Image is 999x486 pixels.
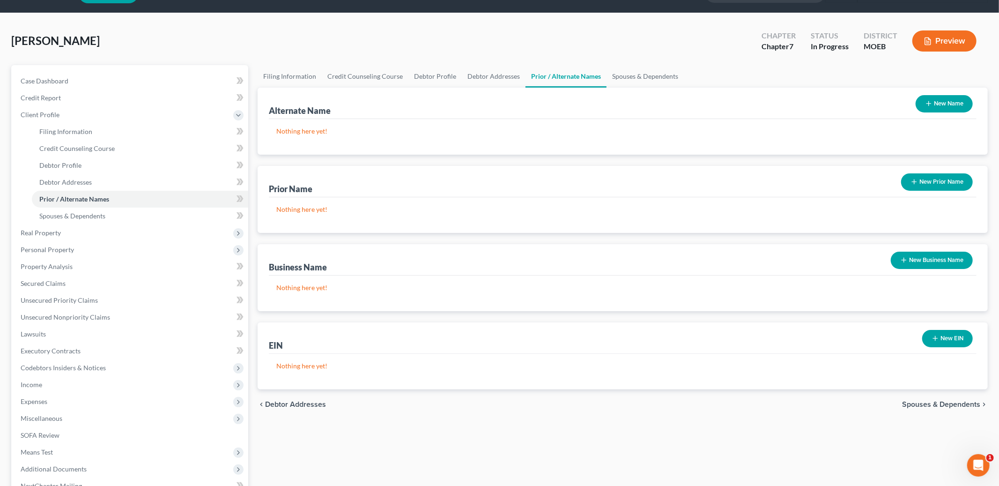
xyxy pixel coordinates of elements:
[32,191,248,208] a: Prior / Alternate Names
[21,465,87,473] span: Additional Documents
[21,296,98,304] span: Unsecured Priority Claims
[32,157,248,174] a: Debtor Profile
[21,262,73,270] span: Property Analysis
[902,401,980,408] span: Spouses & Dependents
[39,127,92,135] span: Filing Information
[21,330,46,338] span: Lawsuits
[21,246,74,254] span: Personal Property
[258,65,322,88] a: Filing Information
[21,448,53,456] span: Means Test
[269,340,283,351] div: EIN
[967,454,990,477] iframe: Intercom live chat
[21,397,47,405] span: Expenses
[462,65,525,88] a: Debtor Addresses
[11,34,100,47] span: [PERSON_NAME]
[21,313,110,321] span: Unsecured Nonpriority Claims
[891,252,973,269] button: New Business Name
[21,347,81,355] span: Executory Contracts
[21,279,66,287] span: Secured Claims
[986,454,994,462] span: 1
[13,258,248,275] a: Property Analysis
[21,381,42,389] span: Income
[13,326,248,343] a: Lawsuits
[13,309,248,326] a: Unsecured Nonpriority Claims
[901,173,973,191] button: New Prior Name
[922,330,973,347] button: New EIN
[789,42,793,51] span: 7
[276,205,969,214] p: Nothing here yet!
[864,30,897,41] div: District
[276,127,969,136] p: Nothing here yet!
[13,73,248,90] a: Case Dashboard
[607,65,684,88] a: Spouses & Dependents
[762,30,796,41] div: Chapter
[525,65,607,88] a: Prior / Alternate Names
[276,361,969,371] p: Nothing here yet!
[269,183,312,194] div: Prior Name
[32,123,248,140] a: Filing Information
[13,292,248,309] a: Unsecured Priority Claims
[39,195,109,203] span: Prior / Alternate Names
[39,212,105,220] span: Spouses & Dependents
[21,94,61,102] span: Credit Report
[32,208,248,224] a: Spouses & Dependents
[864,41,897,52] div: MOEB
[276,283,969,292] p: Nothing here yet!
[13,275,248,292] a: Secured Claims
[21,111,59,119] span: Client Profile
[39,178,92,186] span: Debtor Addresses
[13,343,248,359] a: Executory Contracts
[21,414,62,422] span: Miscellaneous
[980,401,988,408] i: chevron_right
[21,229,61,237] span: Real Property
[811,41,849,52] div: In Progress
[21,364,106,372] span: Codebtors Insiders & Notices
[32,140,248,157] a: Credit Counseling Course
[39,144,115,152] span: Credit Counseling Course
[916,95,973,112] button: New Name
[21,431,59,439] span: SOFA Review
[13,427,248,444] a: SOFA Review
[902,401,988,408] button: Spouses & Dependents chevron_right
[408,65,462,88] a: Debtor Profile
[269,262,327,273] div: Business Name
[21,77,68,85] span: Case Dashboard
[258,401,326,408] button: chevron_left Debtor Addresses
[32,174,248,191] a: Debtor Addresses
[13,90,248,106] a: Credit Report
[811,30,849,41] div: Status
[269,105,331,116] div: Alternate Name
[265,401,326,408] span: Debtor Addresses
[912,30,977,52] button: Preview
[762,41,796,52] div: Chapter
[258,401,265,408] i: chevron_left
[39,161,81,169] span: Debtor Profile
[322,65,408,88] a: Credit Counseling Course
